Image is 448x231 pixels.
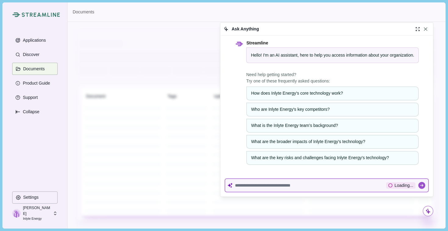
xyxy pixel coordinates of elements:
a: Documents [73,9,94,15]
span: Ask Anything [232,26,259,32]
button: Applications [12,34,58,46]
span: Streamline [246,40,268,45]
div: What are the key risks and challenges facing Inlyte Energy's technology? [251,155,414,161]
div: Loading... [393,182,413,189]
button: Expand [12,106,58,118]
button: Support [12,91,58,103]
p: Documents [21,66,45,72]
div: What are the broader impacts of Inlyte Energy's technology? [251,138,414,145]
a: Settings [12,191,58,206]
button: Documents [12,63,58,75]
p: Applications [21,38,46,43]
button: What is the Inlyte Energy team's background? [246,119,419,133]
th: Document [82,89,163,104]
div: Who are Inlyte Energy's key competitors? [251,106,414,113]
img: profile picture [12,209,21,218]
button: Loading... [386,182,416,189]
button: What are the key risks and challenges facing Inlyte Energy's technology? [246,151,419,165]
a: Streamline Climate LogoStreamline Climate Logo [12,12,58,17]
div: How does Inlyte Energy's core technology work? [251,90,414,96]
button: Close [421,25,430,33]
img: Streamline Climate Logo [12,12,20,17]
img: Streamline Climate Logo [22,12,60,17]
div: What is the Inlyte Energy team's background? [251,122,414,129]
span: Hello! I'm an AI assistant, here to help you access information about your organization. [251,53,414,58]
span: Need help getting started? Try one of these frequently asked questions: [246,72,419,84]
p: Settings [21,195,39,200]
th: Uploaded by [210,89,307,104]
button: Settings [12,191,58,204]
th: Tags [163,89,210,104]
p: [PERSON_NAME] [23,205,51,216]
button: Discover [12,48,58,61]
p: Discover [21,52,39,57]
button: Who are Inlyte Energy's key competitors? [246,103,419,117]
button: Product Guide [12,77,58,89]
p: Collapse [21,109,39,114]
p: Support [21,95,38,100]
button: How does Inlyte Energy's core technology work? [246,86,419,100]
p: Product Guide [21,81,50,86]
button: What are the broader impacts of Inlyte Energy's technology? [246,135,419,149]
p: Inlyte Energy [23,216,51,221]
